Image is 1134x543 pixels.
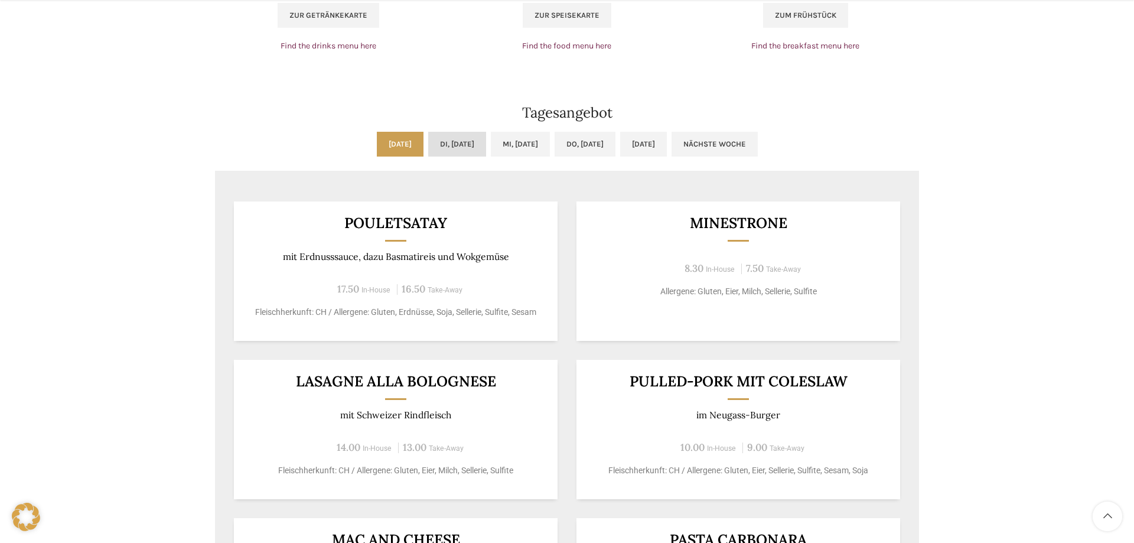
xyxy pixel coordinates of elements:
[281,41,376,51] a: Find the drinks menu here
[215,106,919,120] h2: Tagesangebot
[403,441,426,454] span: 13.00
[278,3,379,28] a: Zur Getränkekarte
[337,441,360,454] span: 14.00
[249,251,543,262] p: mit Erdnusssauce, dazu Basmatireis und Wokgemüse
[707,444,736,453] span: In-House
[361,286,390,294] span: In-House
[1093,502,1122,531] a: Scroll to top button
[249,216,543,230] h3: Pouletsatay
[591,216,886,230] h3: Minestrone
[249,464,543,477] p: Fleischherkunft: CH / Allergene: Gluten, Eier, Milch, Sellerie, Sulfite
[591,409,886,421] p: im Neugass-Burger
[591,464,886,477] p: Fleischherkunft: CH / Allergene: Gluten, Eier, Sellerie, Sulfite, Sesam, Soja
[680,441,705,454] span: 10.00
[706,265,735,274] span: In-House
[337,282,359,295] span: 17.50
[620,132,667,157] a: [DATE]
[402,282,425,295] span: 16.50
[535,11,599,20] span: Zur Speisekarte
[428,132,486,157] a: Di, [DATE]
[746,262,764,275] span: 7.50
[523,3,611,28] a: Zur Speisekarte
[377,132,423,157] a: [DATE]
[685,262,703,275] span: 8.30
[763,3,848,28] a: Zum Frühstück
[429,444,464,453] span: Take-Away
[249,409,543,421] p: mit Schweizer Rindfleisch
[766,265,801,274] span: Take-Away
[591,374,886,389] h3: Pulled-Pork mit Coleslaw
[289,11,367,20] span: Zur Getränkekarte
[522,41,611,51] a: Find the food menu here
[770,444,804,453] span: Take-Away
[428,286,462,294] span: Take-Away
[363,444,392,453] span: In-House
[672,132,758,157] a: Nächste Woche
[555,132,615,157] a: Do, [DATE]
[751,41,859,51] a: Find the breakfast menu here
[591,285,886,298] p: Allergene: Gluten, Eier, Milch, Sellerie, Sulfite
[747,441,767,454] span: 9.00
[249,306,543,318] p: Fleischherkunft: CH / Allergene: Gluten, Erdnüsse, Soja, Sellerie, Sulfite, Sesam
[491,132,550,157] a: Mi, [DATE]
[775,11,836,20] span: Zum Frühstück
[249,374,543,389] h3: LASAGNE ALLA BOLOGNESE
